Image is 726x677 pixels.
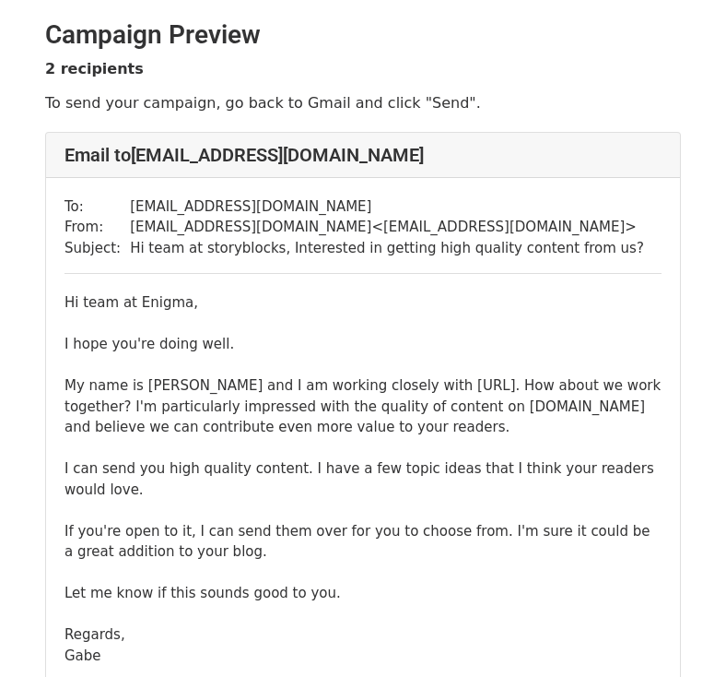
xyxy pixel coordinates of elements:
[64,217,130,238] td: From:
[45,93,681,113] p: To send your campaign, go back to Gmail and click "Send".
[130,196,644,218] td: [EMAIL_ADDRESS][DOMAIN_NAME]
[130,217,644,238] td: [EMAIL_ADDRESS][DOMAIN_NAME] < [EMAIL_ADDRESS][DOMAIN_NAME] >
[45,60,144,77] strong: 2 recipients
[64,238,130,259] td: Subject:
[64,196,130,218] td: To:
[64,144,662,166] h4: Email to [EMAIL_ADDRESS][DOMAIN_NAME]
[130,238,644,259] td: Hi team at storyblocks, Interested in getting high quality content from us?
[45,19,681,51] h2: Campaign Preview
